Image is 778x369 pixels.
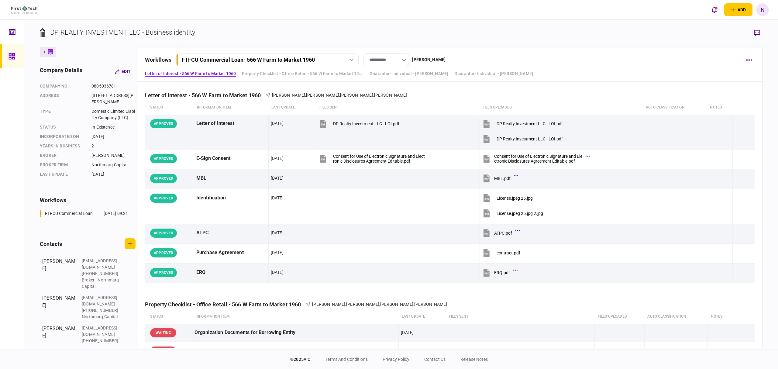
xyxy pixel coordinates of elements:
[91,83,136,89] div: 0805036781
[271,269,284,275] div: [DATE]
[312,302,345,307] span: [PERSON_NAME]
[82,307,121,314] div: [PHONE_NUMBER]
[196,226,266,240] div: ATPC
[482,132,563,146] button: DP Realty Investment LLC - LOI.pdf
[40,196,136,204] div: workflows
[194,101,268,115] th: Information item
[40,83,85,89] div: company no.
[196,246,266,260] div: Purchase Agreement
[271,155,284,161] div: [DATE]
[196,171,266,185] div: MBL
[399,310,446,324] th: last update
[91,108,136,121] div: Domestic Limited Liability Company (LLC)
[497,196,533,201] div: License.jpeg 25.jpg
[595,310,645,324] th: Files uploaded
[412,57,446,63] div: [PERSON_NAME]
[271,250,284,256] div: [DATE]
[306,93,339,98] span: [PERSON_NAME]
[40,162,85,168] div: broker firm
[82,295,121,307] div: [EMAIL_ADDRESS][DOMAIN_NAME]
[414,302,447,307] span: [PERSON_NAME]
[345,302,346,307] span: ,
[482,152,588,165] button: Consent for Use of Electronic Signature and Electronic Disclosures Agreement Editable.pdf
[182,57,315,63] div: FTFCU Commercial Loan - 566 W Farm to Market 1960
[497,250,520,255] div: contract.pdf
[110,66,136,77] button: Edit
[271,120,284,126] div: [DATE]
[40,210,128,217] a: FTFCU Commercial Loan[DATE] 09:21
[192,310,399,324] th: Information item
[271,175,284,181] div: [DATE]
[271,230,284,236] div: [DATE]
[91,133,136,140] div: [DATE]
[644,310,707,324] th: auto classification
[494,176,511,181] div: MBL.pdf
[40,133,85,140] div: incorporated on
[40,143,85,149] div: years in business
[643,101,707,115] th: auto classification
[494,154,582,164] div: Consent for Use of Electronic Signature and Electronic Disclosures Agreement Editable.pdf
[707,101,732,115] th: notes
[42,325,76,344] div: [PERSON_NAME]
[316,101,480,115] th: files sent
[150,328,176,337] div: WAITING
[196,152,266,165] div: E-Sign Consent
[290,356,318,363] div: © 2025 AIO
[494,270,510,275] div: ERQ.pdf
[268,101,316,115] th: last update
[145,101,194,115] th: status
[40,152,85,159] div: Broker
[150,268,177,277] div: APPROVED
[340,93,373,98] span: [PERSON_NAME]
[82,325,121,338] div: [EMAIL_ADDRESS][DOMAIN_NAME]
[370,71,448,77] a: Guarantor- Individual - [PERSON_NAME]
[373,93,374,98] span: ,
[11,6,38,14] img: client company logo
[196,117,266,130] div: Letter of Interest
[82,314,121,320] div: Northmarq Capital
[194,344,396,358] div: EIN Letter
[176,53,359,66] button: FTFCU Commercial Loan- 566 W Farm to Market 1960
[379,302,380,307] span: ,
[497,121,563,126] div: DP Realty Investment LLC - LOI.pdf
[42,295,76,320] div: [PERSON_NAME]
[401,329,414,336] div: [DATE]
[40,108,85,121] div: Type
[460,357,488,362] a: release notes
[318,152,425,165] button: Consent for Use of Electronic Signature and Electronic Disclosures Agreement Editable.pdf
[40,66,82,77] div: company details
[424,357,446,362] a: contact us
[271,195,284,201] div: [DATE]
[482,266,516,279] button: ERQ.pdf
[196,266,266,279] div: ERQ
[272,93,305,98] span: [PERSON_NAME]
[333,121,399,126] div: DP Realty Investment LLC - LOI.pdf
[383,357,409,362] a: privacy policy
[40,171,85,178] div: last update
[145,56,171,64] div: workflows
[150,174,177,183] div: APPROVED
[497,136,563,141] div: DP Realty Investment LLC - LOI.pdf
[91,152,136,159] div: [PERSON_NAME]
[446,310,595,324] th: files sent
[196,191,266,205] div: Identification
[454,71,533,77] a: Guarantor- Individual - [PERSON_NAME]
[145,301,306,308] div: Property Checklist - Office Retail - 566 W Farm to Market 1960
[82,277,121,290] div: Broker - Northmarq Capital
[318,117,399,130] button: DP Realty Investment LLC - LOI.pdf
[708,3,721,16] button: open notifications list
[150,194,177,203] div: APPROVED
[482,226,518,240] button: ATPC.pdf
[374,93,407,98] span: [PERSON_NAME]
[145,310,192,324] th: status
[756,3,769,16] button: N
[40,240,62,248] div: contacts
[91,92,136,105] div: [STREET_ADDRESS][PERSON_NAME]
[305,93,306,98] span: ,
[91,124,136,130] div: In Existence
[42,258,76,290] div: [PERSON_NAME]
[497,211,543,216] div: License.jpeg 25.jpg 2.jpg
[482,171,517,185] button: MBL.pdf
[91,162,136,168] div: Northmarq Capital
